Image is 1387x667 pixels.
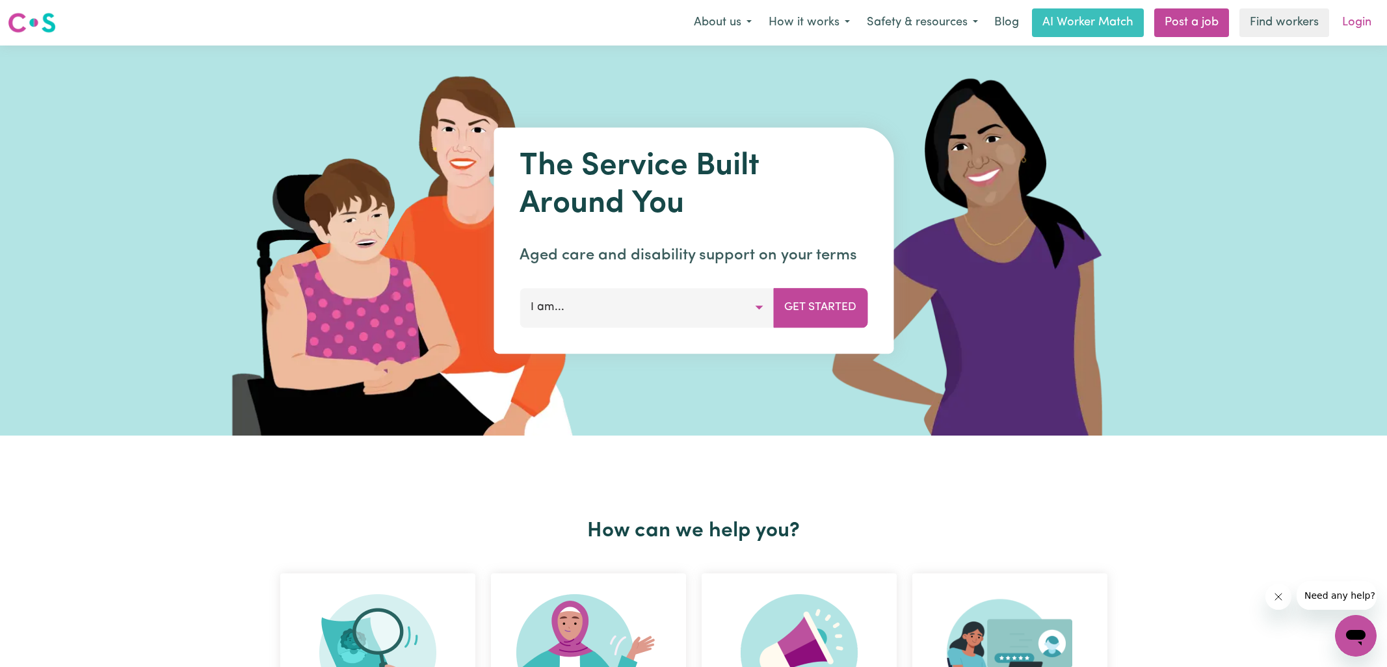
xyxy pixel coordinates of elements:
[272,519,1115,543] h2: How can we help you?
[1154,8,1229,37] a: Post a job
[685,9,760,36] button: About us
[1297,581,1377,610] iframe: Message from company
[520,148,867,223] h1: The Service Built Around You
[858,9,986,36] button: Safety & resources
[520,288,774,327] button: I am...
[986,8,1027,37] a: Blog
[520,244,867,267] p: Aged care and disability support on your terms
[8,8,56,38] a: Careseekers logo
[1032,8,1144,37] a: AI Worker Match
[773,288,867,327] button: Get Started
[1334,8,1379,37] a: Login
[760,9,858,36] button: How it works
[1335,615,1377,657] iframe: Button to launch messaging window
[8,11,56,34] img: Careseekers logo
[1239,8,1329,37] a: Find workers
[1265,584,1291,610] iframe: Close message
